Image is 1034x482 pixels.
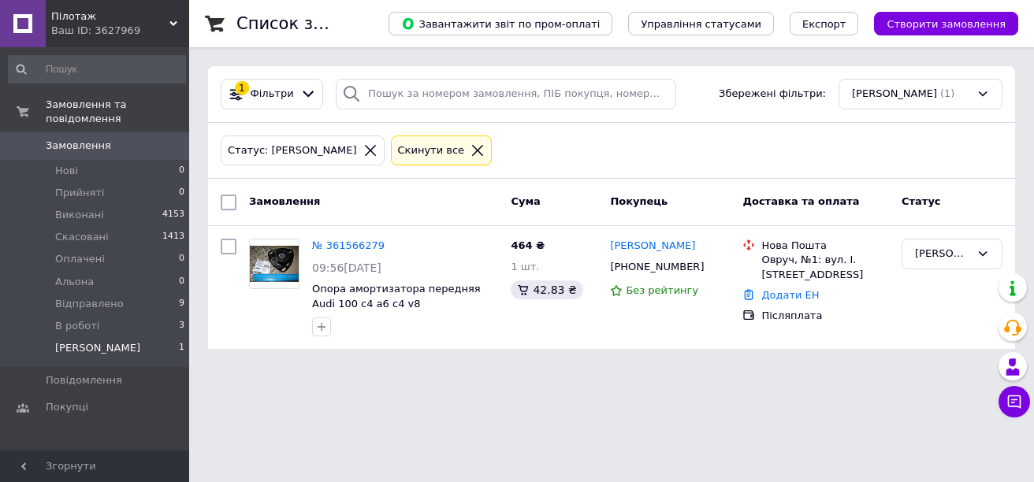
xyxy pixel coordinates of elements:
span: 1413 [162,230,184,244]
span: 0 [179,252,184,266]
input: Пошук за номером замовлення, ПІБ покупця, номером телефону, Email, номером накладної [336,79,676,109]
span: 1 [179,341,184,355]
div: Cкинути все [395,143,468,159]
div: Статус: [PERSON_NAME] [225,143,360,159]
span: 0 [179,186,184,200]
button: Експорт [790,12,859,35]
span: Завантажити звіт по пром-оплаті [401,17,600,31]
span: 0 [179,275,184,289]
a: Опора амортизатора передняя Audi 100 c4 a6 c4 v8 RIDER RD.3496825711 [312,283,481,324]
button: Завантажити звіт по пром-оплаті [389,12,612,35]
span: 464 ₴ [511,239,545,251]
span: Повідомлення [46,373,122,387]
span: Оплачені [55,252,105,266]
span: Замовлення та повідомлення [46,98,189,126]
span: 0 [179,164,184,178]
span: 4153 [162,208,184,222]
input: Пошук [8,55,186,83]
div: Ваш ID: 3627969 [51,24,189,38]
div: Овруч, №1: вул. І. [STREET_ADDRESS] [761,253,889,281]
span: Збережені фільтри: [719,87,826,102]
span: Статус [902,195,941,207]
button: Створити замовлення [874,12,1018,35]
a: Створити замовлення [858,17,1018,29]
span: Покупці [46,400,88,414]
span: 09:56[DATE] [312,261,381,274]
span: Cума [511,195,540,207]
span: Пілотаж [51,9,169,24]
span: Альона [55,275,94,289]
button: Управління статусами [628,12,774,35]
span: Без рейтингу [626,284,698,296]
div: 42.83 ₴ [511,280,582,299]
span: Управління статусами [641,18,761,30]
span: 9 [179,297,184,311]
span: [PERSON_NAME] [852,87,937,102]
span: Доставка та оплата [742,195,859,207]
h1: Список замовлень [236,14,396,33]
span: В роботі [55,319,99,333]
span: Виконані [55,208,104,222]
span: Покупець [610,195,668,207]
span: Експорт [802,18,846,30]
span: Створити замовлення [887,18,1006,30]
a: Фото товару [249,239,299,289]
a: [PERSON_NAME] [610,239,695,254]
span: Відправлено [55,297,124,311]
span: Замовлення [46,139,111,153]
div: Післяплата [761,309,889,323]
div: 1 [235,81,249,95]
div: Нова Пошта [761,239,889,253]
span: (1) [940,87,954,99]
span: Нові [55,164,78,178]
a: Додати ЕН [761,289,819,301]
a: № 361566279 [312,239,385,251]
span: Фільтри [251,87,294,102]
img: Фото товару [250,246,299,283]
span: [PERSON_NAME] [55,341,140,355]
span: Прийняті [55,186,104,200]
div: Юлия [915,246,970,262]
span: 1 шт. [511,261,539,273]
button: Чат з покупцем [999,386,1030,417]
div: [PHONE_NUMBER] [607,257,707,277]
span: Скасовані [55,230,109,244]
span: 3 [179,319,184,333]
span: Замовлення [249,195,320,207]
